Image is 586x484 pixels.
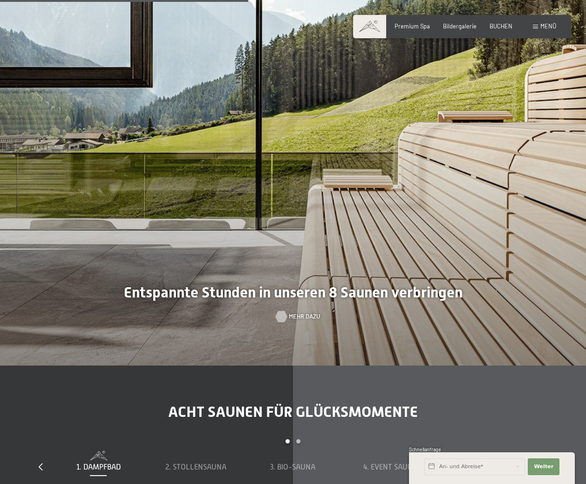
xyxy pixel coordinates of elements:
span: 3. Bio-Sauna [270,463,315,471]
div: Carousel Pagination [50,439,536,451]
div: Carousel Page 1 (Current Slide) [286,439,290,443]
span: Schnellanfrage [409,447,441,452]
button: Weiter [528,458,559,475]
span: Menü [540,22,556,30]
div: Carousel Page 2 [296,439,300,443]
span: Acht Saunen für Glücksmomente [168,403,418,421]
a: Premium Spa [395,22,430,30]
span: 2. Stollensauna [165,463,226,471]
a: BUCHEN [490,22,512,30]
span: Weiter [534,463,553,470]
a: Bildergalerie [443,22,477,30]
span: 4. Event Sauna [363,463,417,471]
span: Mehr dazu [289,312,320,321]
span: 1. Dampfbad [76,463,121,471]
